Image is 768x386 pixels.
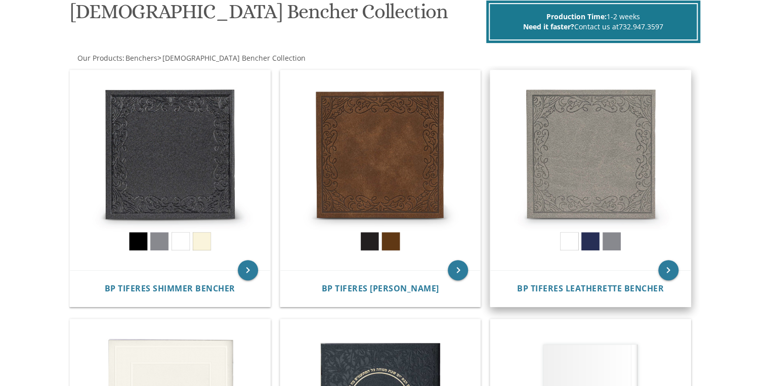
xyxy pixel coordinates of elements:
a: BP Tiferes [PERSON_NAME] [321,284,439,293]
span: [DEMOGRAPHIC_DATA] Bencher Collection [162,53,306,63]
div: 1-2 weeks Contact us at [489,3,698,40]
a: BP Tiferes Shimmer Bencher [105,284,235,293]
img: BP Tiferes Shimmer Bencher [70,70,270,271]
a: BP Tiferes Leatherette Bencher [517,284,664,293]
img: BP Tiferes Leatherette Bencher [490,70,691,271]
a: keyboard_arrow_right [238,260,258,280]
span: Need it faster? [523,22,574,31]
span: BP Tiferes [PERSON_NAME] [321,283,439,294]
a: keyboard_arrow_right [658,260,678,280]
a: Benchers [124,53,157,63]
a: keyboard_arrow_right [448,260,468,280]
a: Our Products [76,53,122,63]
a: [DEMOGRAPHIC_DATA] Bencher Collection [161,53,306,63]
div: : [69,53,385,63]
img: BP Tiferes Suede Bencher [280,70,481,271]
span: > [157,53,306,63]
span: BP Tiferes Leatherette Bencher [517,283,664,294]
h1: [DEMOGRAPHIC_DATA] Bencher Collection [70,1,483,30]
a: 732.947.3597 [619,22,663,31]
span: BP Tiferes Shimmer Bencher [105,283,235,294]
span: Benchers [125,53,157,63]
span: Production Time: [546,12,607,21]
